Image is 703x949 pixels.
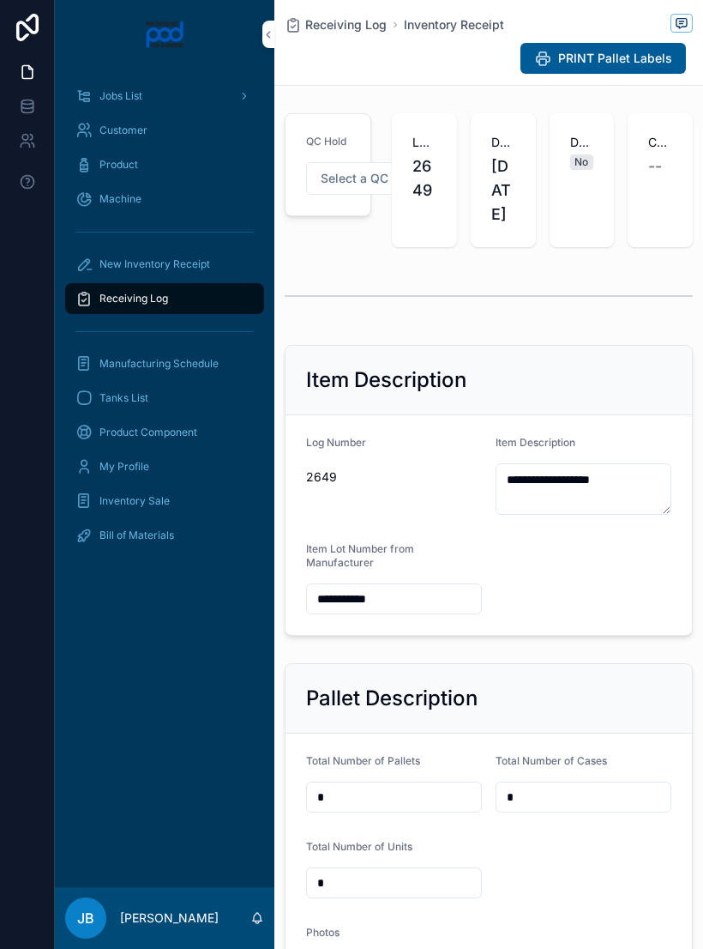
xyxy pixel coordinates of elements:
span: Product Component [99,426,197,439]
span: Receiving Log [305,16,387,33]
span: Manufacturing Schedule [99,357,219,371]
p: [PERSON_NAME] [120,910,219,927]
span: QC Hold [306,135,346,148]
a: Bill of Materials [65,520,264,551]
span: Customer [648,134,672,151]
a: Receiving Log [65,283,264,314]
span: Select a QC Hold [321,170,418,187]
span: 2649 [306,468,482,486]
a: Product Component [65,417,264,448]
div: scrollable content [55,69,274,573]
span: Inventory Sale [99,494,170,508]
span: [DATE] [491,154,515,227]
a: Inventory Sale [65,486,264,517]
span: Receiving Log [99,292,168,305]
img: App logo [145,21,185,48]
a: Manufacturing Schedule [65,348,264,379]
a: My Profile [65,451,264,482]
span: Total Number of Units [306,840,412,853]
h2: Item Description [306,366,466,394]
span: Damages [570,134,594,151]
span: JB [77,908,94,928]
a: Product [65,149,264,180]
h2: Pallet Description [306,685,478,712]
a: Machine [65,184,264,215]
span: Photos [306,926,339,939]
button: Select Button [306,162,457,195]
span: Jobs List [99,89,142,103]
a: Receiving Log [285,16,387,33]
span: Tanks List [99,391,148,405]
div: No [574,154,588,170]
span: My Profile [99,460,149,474]
span: Log Number [306,436,366,449]
a: New Inventory Receipt [65,249,264,280]
span: Customer [99,124,147,137]
span: Bill of Materials [99,529,174,542]
span: Item Description [496,436,575,449]
a: Customer [65,115,264,146]
span: Item Lot Number from Manufacturer [306,542,414,569]
a: Inventory Receipt [404,16,504,33]
span: Date Received [491,134,515,151]
span: Product [99,158,138,172]
span: Total Number of Cases [496,754,607,767]
span: 2649 [412,154,436,202]
span: -- [648,154,662,178]
span: PRINT Pallet Labels [558,50,672,67]
span: Total Number of Pallets [306,754,420,767]
span: New Inventory Receipt [99,257,210,271]
span: Log_Number [412,134,436,151]
a: Tanks List [65,383,264,414]
button: PRINT Pallet Labels [520,43,686,74]
span: Machine [99,192,141,206]
a: Jobs List [65,81,264,112]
